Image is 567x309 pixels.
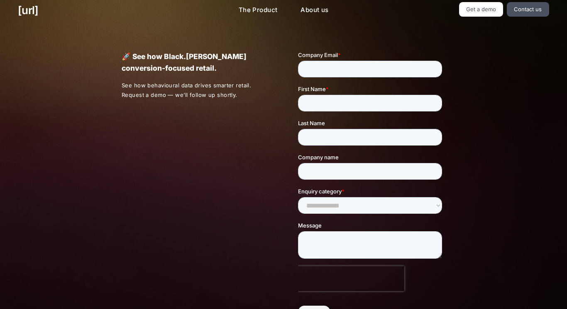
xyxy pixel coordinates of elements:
[122,81,269,100] p: See how behavioural data drives smarter retail. Request a demo — we’ll follow up shortly.
[122,51,269,74] p: 🚀 See how Black.[PERSON_NAME] conversion-focused retail.
[459,2,503,17] a: Get a demo
[18,2,38,18] a: [URL]
[232,2,284,18] a: The Product
[294,2,335,18] a: About us
[507,2,549,17] a: Contact us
